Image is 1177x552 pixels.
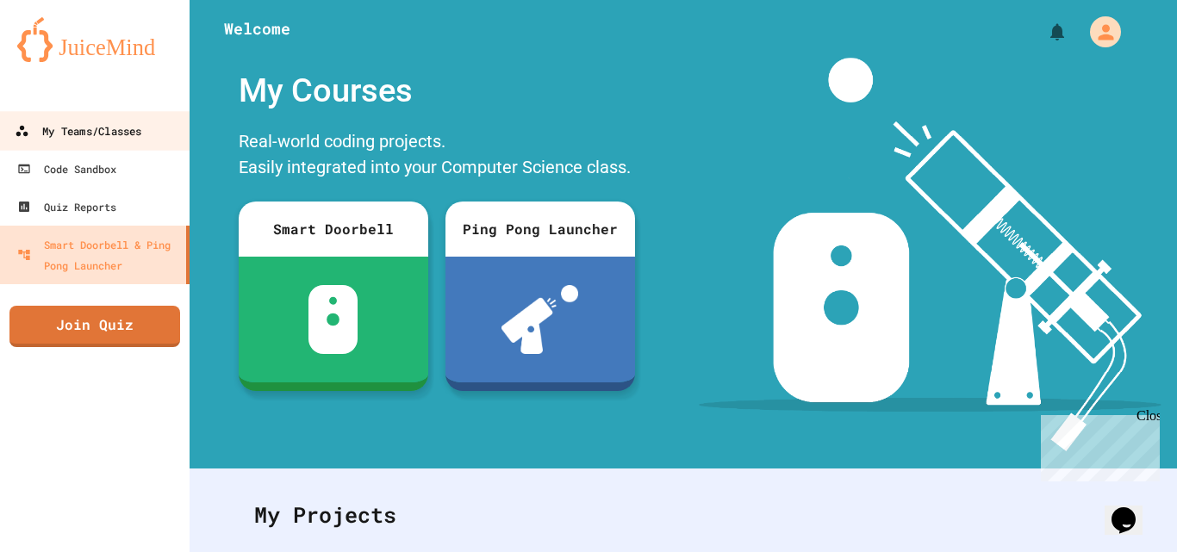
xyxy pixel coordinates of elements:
iframe: chat widget [1105,483,1160,535]
div: Code Sandbox [17,158,116,179]
div: My Courses [230,58,644,124]
img: ppl-with-ball.png [501,285,578,354]
div: My Notifications [1015,17,1072,47]
div: Smart Doorbell & Ping Pong Launcher [17,234,179,276]
div: Ping Pong Launcher [445,202,635,257]
div: My Projects [237,481,1130,549]
div: My Account [1072,12,1125,52]
img: banner-image-my-projects.png [699,58,1161,451]
div: Real-world coding projects. Easily integrated into your Computer Science class. [230,124,644,189]
img: logo-orange.svg [17,17,172,62]
a: Join Quiz [9,306,180,347]
img: sdb-white.svg [308,285,358,354]
iframe: chat widget [1034,408,1160,481]
div: Quiz Reports [17,196,116,217]
div: Smart Doorbell [239,202,428,257]
div: Chat with us now!Close [7,7,119,109]
div: My Teams/Classes [15,121,141,142]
